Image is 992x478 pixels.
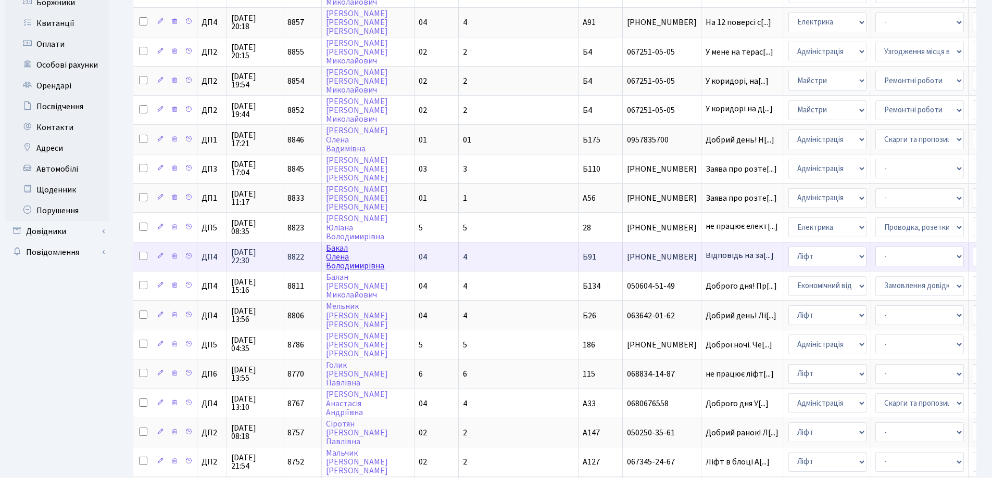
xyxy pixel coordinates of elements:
[202,77,222,85] span: ДП2
[287,17,304,28] span: 8857
[5,138,109,159] a: Адреси
[706,339,772,351] span: Доброї ночі. Че[...]
[287,163,304,175] span: 8845
[419,75,427,87] span: 02
[419,280,427,292] span: 04
[202,165,222,173] span: ДП3
[627,253,697,261] span: [PHONE_NUMBER]
[627,224,697,232] span: [PHONE_NUMBER]
[231,248,279,265] span: [DATE] 22:30
[583,456,600,468] span: А127
[202,194,222,202] span: ДП1
[583,17,596,28] span: А91
[463,17,467,28] span: 4
[202,312,222,320] span: ДП4
[419,456,427,468] span: 02
[202,282,222,290] span: ДП4
[202,136,222,144] span: ДП1
[419,398,427,409] span: 04
[287,134,304,146] span: 8846
[627,429,697,437] span: 050250-35-61
[419,222,423,234] span: 5
[583,280,600,292] span: Б134
[202,253,222,261] span: ДП4
[627,106,697,114] span: 067251-05-05
[5,179,109,200] a: Щоденник
[202,106,222,114] span: ДП2
[419,163,427,175] span: 03
[287,280,304,292] span: 8811
[419,251,427,263] span: 04
[627,370,697,378] span: 068834-14-87
[5,221,109,242] a: Довідники
[231,395,279,411] span: [DATE] 13:10
[583,134,600,146] span: Б175
[583,75,592,87] span: Б4
[706,75,769,87] span: У коридорі, на[...]
[463,398,467,409] span: 4
[419,46,427,58] span: 02
[287,75,304,87] span: 8854
[706,221,778,232] span: не працює елект[...]
[202,399,222,408] span: ДП4
[5,242,109,263] a: Повідомлення
[202,429,222,437] span: ДП2
[419,192,427,204] span: 01
[231,278,279,294] span: [DATE] 15:16
[202,341,222,349] span: ДП5
[463,339,467,351] span: 5
[231,336,279,353] span: [DATE] 04:35
[706,134,774,146] span: Добрий день! Н[...]
[463,251,467,263] span: 4
[706,368,774,380] span: не працює ліфт[...]
[627,165,697,173] span: [PHONE_NUMBER]
[627,77,697,85] span: 067251-05-05
[627,48,697,56] span: 067251-05-05
[231,72,279,89] span: [DATE] 19:54
[419,105,427,116] span: 02
[326,125,388,154] a: [PERSON_NAME]ОленаВадимівна
[287,192,304,204] span: 8833
[202,18,222,27] span: ДП4
[326,418,388,447] a: Сіротян[PERSON_NAME]Павлівна
[202,458,222,466] span: ДП2
[231,131,279,148] span: [DATE] 17:21
[5,159,109,179] a: Автомобілі
[463,134,471,146] span: 01
[326,330,388,359] a: [PERSON_NAME][PERSON_NAME][PERSON_NAME]
[583,427,600,438] span: А147
[326,67,388,96] a: [PERSON_NAME][PERSON_NAME]Миколайович
[287,368,304,380] span: 8770
[463,46,467,58] span: 2
[326,447,388,476] a: Мальчик[PERSON_NAME][PERSON_NAME]
[583,105,592,116] span: Б4
[463,163,467,175] span: 3
[583,310,596,321] span: Б26
[326,96,388,125] a: [PERSON_NAME][PERSON_NAME]Миколайович
[287,339,304,351] span: 8786
[706,310,776,321] span: Добрий день! Лі[...]
[419,17,427,28] span: 04
[326,359,388,389] a: Голик[PERSON_NAME]Павлівна
[5,96,109,117] a: Посвідчення
[231,14,279,31] span: [DATE] 20:18
[287,251,304,263] span: 8822
[583,251,596,263] span: Б91
[287,46,304,58] span: 8855
[5,117,109,138] a: Контакти
[326,8,388,37] a: [PERSON_NAME][PERSON_NAME][PERSON_NAME]
[231,366,279,382] span: [DATE] 13:55
[706,427,778,438] span: Добрий ранок! Л[...]
[706,103,773,114] span: У коридорі на д[...]
[627,399,697,408] span: 0680676558
[463,105,467,116] span: 2
[326,154,388,184] a: [PERSON_NAME][PERSON_NAME][PERSON_NAME]
[419,134,427,146] span: 01
[583,192,596,204] span: А56
[627,282,697,290] span: 050604-51-49
[231,160,279,177] span: [DATE] 17:04
[583,398,596,409] span: А33
[463,368,467,380] span: 6
[5,75,109,96] a: Орендарі
[326,389,388,418] a: [PERSON_NAME]АнастасіяАндріївна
